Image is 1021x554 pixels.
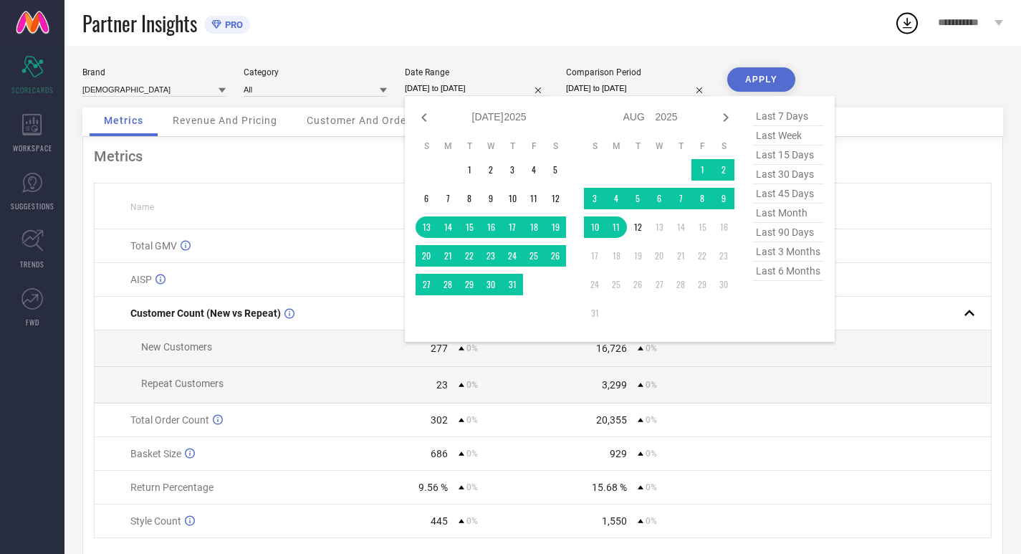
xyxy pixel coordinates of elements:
span: SUGGESTIONS [11,201,54,211]
span: 0% [466,482,478,492]
td: Sun Jul 06 2025 [416,188,437,209]
td: Sun Jul 27 2025 [416,274,437,295]
td: Sun Aug 24 2025 [584,274,605,295]
span: Customer Count (New vs Repeat) [130,307,281,319]
span: Basket Size [130,448,181,459]
td: Mon Jul 28 2025 [437,274,459,295]
td: Sat Jul 12 2025 [545,188,566,209]
span: 0% [466,380,478,390]
span: last week [752,126,824,145]
td: Tue Jul 22 2025 [459,245,480,267]
span: 0% [646,380,657,390]
td: Mon Aug 25 2025 [605,274,627,295]
div: 23 [436,379,448,391]
th: Tuesday [627,140,648,152]
td: Mon Aug 04 2025 [605,188,627,209]
span: New Customers [141,341,212,353]
td: Tue Jul 29 2025 [459,274,480,295]
td: Thu Aug 07 2025 [670,188,691,209]
div: 929 [610,448,627,459]
div: Open download list [894,10,920,36]
span: TRENDS [20,259,44,269]
th: Saturday [713,140,734,152]
td: Tue Aug 26 2025 [627,274,648,295]
td: Sat Aug 02 2025 [713,159,734,181]
td: Tue Jul 15 2025 [459,216,480,238]
div: 3,299 [602,379,627,391]
button: APPLY [727,67,795,92]
td: Sat Aug 09 2025 [713,188,734,209]
td: Wed Jul 23 2025 [480,245,502,267]
td: Thu Aug 21 2025 [670,245,691,267]
span: last 3 months [752,242,824,262]
div: 302 [431,414,448,426]
th: Saturday [545,140,566,152]
td: Sun Aug 31 2025 [584,302,605,324]
td: Wed Aug 13 2025 [648,216,670,238]
td: Thu Jul 31 2025 [502,274,523,295]
span: Partner Insights [82,9,197,38]
td: Fri Aug 08 2025 [691,188,713,209]
span: Repeat Customers [141,378,224,389]
div: 16,726 [596,343,627,354]
div: 15.68 % [592,482,627,493]
div: Previous month [416,109,433,126]
span: 0% [466,516,478,526]
span: 0% [466,343,478,353]
div: Next month [717,109,734,126]
td: Sat Aug 30 2025 [713,274,734,295]
span: WORKSPACE [13,143,52,153]
td: Mon Aug 18 2025 [605,245,627,267]
span: last 45 days [752,184,824,204]
td: Fri Jul 25 2025 [523,245,545,267]
div: 20,355 [596,414,627,426]
td: Fri Jul 04 2025 [523,159,545,181]
span: Customer And Orders [307,115,416,126]
th: Friday [691,140,713,152]
td: Tue Aug 12 2025 [627,216,648,238]
td: Fri Aug 01 2025 [691,159,713,181]
span: 0% [466,415,478,425]
td: Wed Jul 02 2025 [480,159,502,181]
td: Mon Aug 11 2025 [605,216,627,238]
span: Total Order Count [130,414,209,426]
td: Fri Jul 11 2025 [523,188,545,209]
td: Fri Jul 18 2025 [523,216,545,238]
td: Wed Jul 30 2025 [480,274,502,295]
span: Style Count [130,515,181,527]
td: Thu Jul 10 2025 [502,188,523,209]
td: Sun Aug 10 2025 [584,216,605,238]
span: last 30 days [752,165,824,184]
span: last 90 days [752,223,824,242]
td: Sat Jul 05 2025 [545,159,566,181]
div: 445 [431,515,448,527]
input: Select date range [405,81,548,96]
td: Sun Jul 20 2025 [416,245,437,267]
td: Sat Aug 16 2025 [713,216,734,238]
div: Date Range [405,67,548,77]
span: Total GMV [130,240,177,252]
td: Thu Jul 17 2025 [502,216,523,238]
span: 0% [646,449,657,459]
td: Mon Jul 14 2025 [437,216,459,238]
span: last month [752,204,824,223]
td: Thu Jul 03 2025 [502,159,523,181]
span: 0% [646,516,657,526]
td: Wed Aug 27 2025 [648,274,670,295]
span: last 15 days [752,145,824,165]
td: Mon Jul 21 2025 [437,245,459,267]
div: 1,550 [602,515,627,527]
span: 0% [646,343,657,353]
td: Sat Aug 23 2025 [713,245,734,267]
div: Category [244,67,387,77]
td: Sun Aug 17 2025 [584,245,605,267]
td: Sat Jul 26 2025 [545,245,566,267]
span: Name [130,202,154,212]
div: 686 [431,448,448,459]
th: Monday [437,140,459,152]
span: 0% [466,449,478,459]
span: PRO [221,19,243,30]
div: Comparison Period [566,67,709,77]
td: Fri Aug 15 2025 [691,216,713,238]
th: Sunday [416,140,437,152]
